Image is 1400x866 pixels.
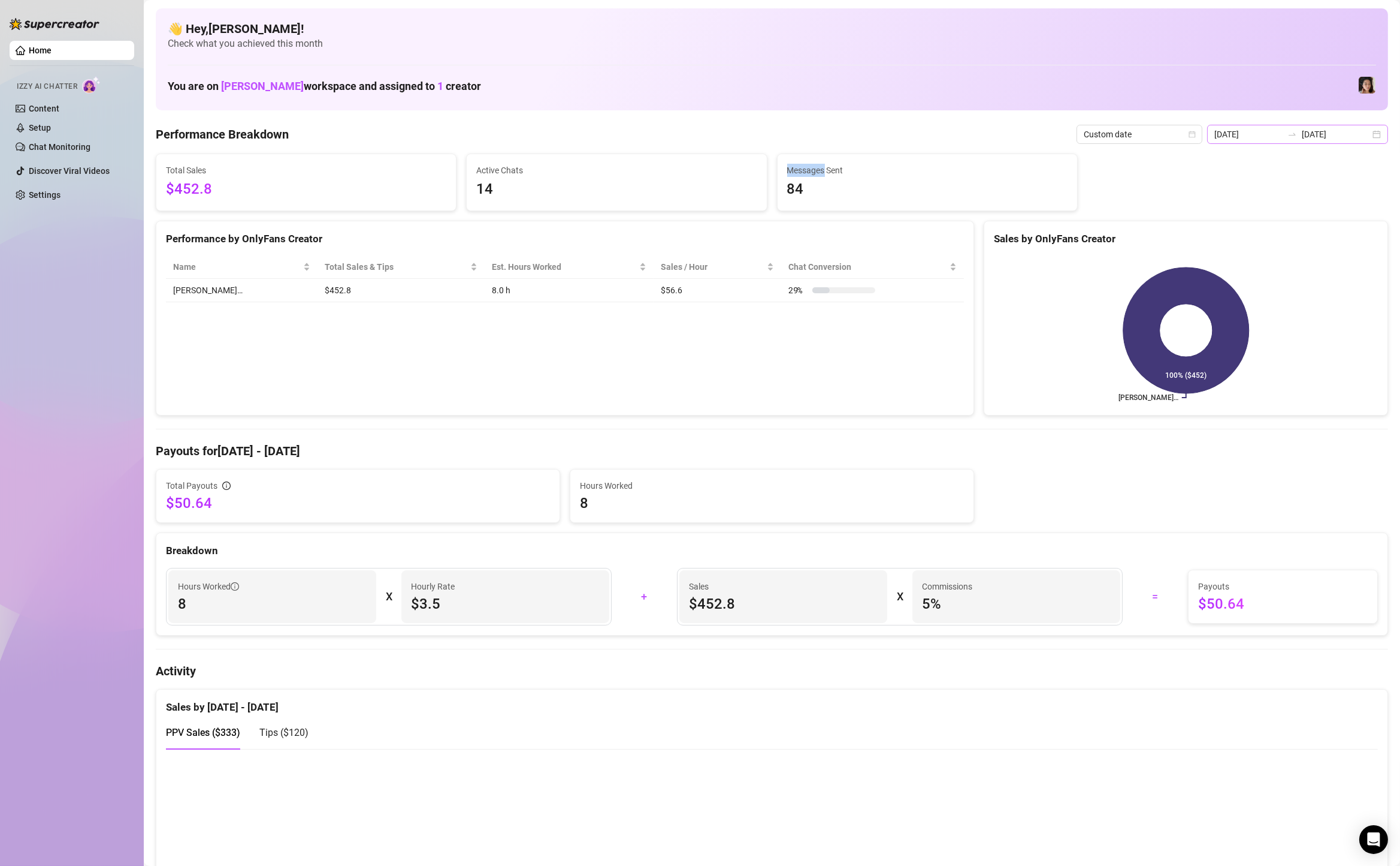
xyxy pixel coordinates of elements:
[29,190,61,200] a: Settings
[994,231,1378,247] div: Sales by OnlyFans Creator
[781,255,964,279] th: Chat Conversion
[787,178,1068,201] span: 84
[178,594,367,614] span: 8
[166,479,217,492] span: Total Payouts
[437,80,443,92] span: 1
[411,580,455,593] article: Hourly Rate
[168,20,1376,37] h4: 👋 Hey, [PERSON_NAME] !
[166,255,318,279] th: Name
[788,260,947,273] span: Chat Conversion
[29,46,52,55] a: Home
[411,594,600,614] span: $3.5
[1189,131,1196,138] span: calendar
[222,482,231,490] span: info-circle
[166,543,1378,559] div: Breakdown
[1118,393,1178,402] text: [PERSON_NAME]…
[259,727,309,738] span: Tips ( $120 )
[166,279,318,302] td: [PERSON_NAME]…
[178,580,239,593] span: Hours Worked
[168,37,1376,50] span: Check what you achieved this month
[156,443,1388,459] h4: Payouts for [DATE] - [DATE]
[168,80,481,93] h1: You are on workspace and assigned to creator
[788,284,808,297] span: 29 %
[156,663,1388,679] h4: Activity
[156,126,289,143] h4: Performance Breakdown
[29,142,90,152] a: Chat Monitoring
[1198,594,1368,614] span: $50.64
[654,279,781,302] td: $56.6
[29,104,59,113] a: Content
[922,594,1111,614] span: 5 %
[1130,587,1181,606] div: =
[82,76,101,94] img: AI Chatter
[580,479,964,492] span: Hours Worked
[661,260,764,273] span: Sales / Hour
[619,587,670,606] div: +
[166,231,964,247] div: Performance by OnlyFans Creator
[689,580,878,593] span: Sales
[476,178,757,201] span: 14
[325,260,468,273] span: Total Sales & Tips
[166,178,446,201] span: $452.8
[17,81,77,92] span: Izzy AI Chatter
[386,587,392,606] div: X
[166,690,1378,715] div: Sales by [DATE] - [DATE]
[1287,130,1297,139] span: to
[10,18,99,30] img: logo-BBDzfeDw.svg
[476,164,757,177] span: Active Chats
[1198,580,1368,593] span: Payouts
[29,123,51,133] a: Setup
[221,80,304,92] span: [PERSON_NAME]
[231,582,239,591] span: info-circle
[318,255,485,279] th: Total Sales & Tips
[654,255,781,279] th: Sales / Hour
[29,166,110,176] a: Discover Viral Videos
[689,594,878,614] span: $452.8
[318,279,485,302] td: $452.8
[897,587,903,606] div: X
[492,260,637,273] div: Est. Hours Worked
[1359,77,1375,94] img: Luna
[1302,128,1370,141] input: End date
[922,580,972,593] article: Commissions
[1287,130,1297,139] span: swap-right
[173,260,301,273] span: Name
[485,279,654,302] td: 8.0 h
[166,494,550,513] span: $50.64
[1359,825,1388,854] div: Open Intercom Messenger
[166,727,240,738] span: PPV Sales ( $333 )
[580,494,964,513] span: 8
[1214,128,1283,141] input: Start date
[787,164,1068,177] span: Messages Sent
[166,164,446,177] span: Total Sales
[1084,125,1195,143] span: Custom date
